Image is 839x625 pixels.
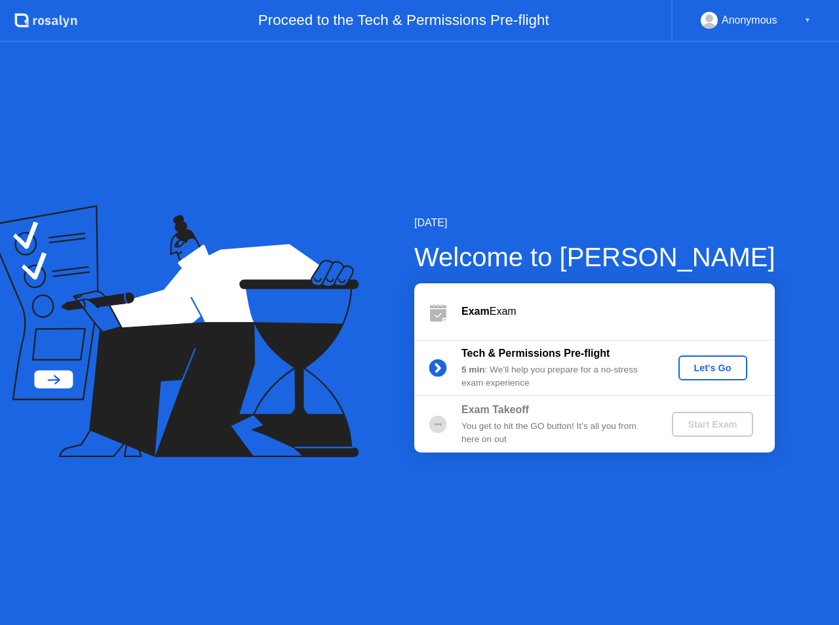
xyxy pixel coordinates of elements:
[678,355,747,380] button: Let's Go
[461,348,610,359] b: Tech & Permissions Pre-flight
[684,363,742,373] div: Let's Go
[414,237,775,277] div: Welcome to [PERSON_NAME]
[461,304,775,319] div: Exam
[677,419,747,430] div: Start Exam
[414,215,775,231] div: [DATE]
[722,12,777,29] div: Anonymous
[804,12,811,29] div: ▼
[461,404,529,415] b: Exam Takeoff
[672,412,752,437] button: Start Exam
[461,420,650,447] div: You get to hit the GO button! It’s all you from here on out
[461,306,490,317] b: Exam
[461,363,650,390] div: : We’ll help you prepare for a no-stress exam experience
[461,365,485,374] b: 5 min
